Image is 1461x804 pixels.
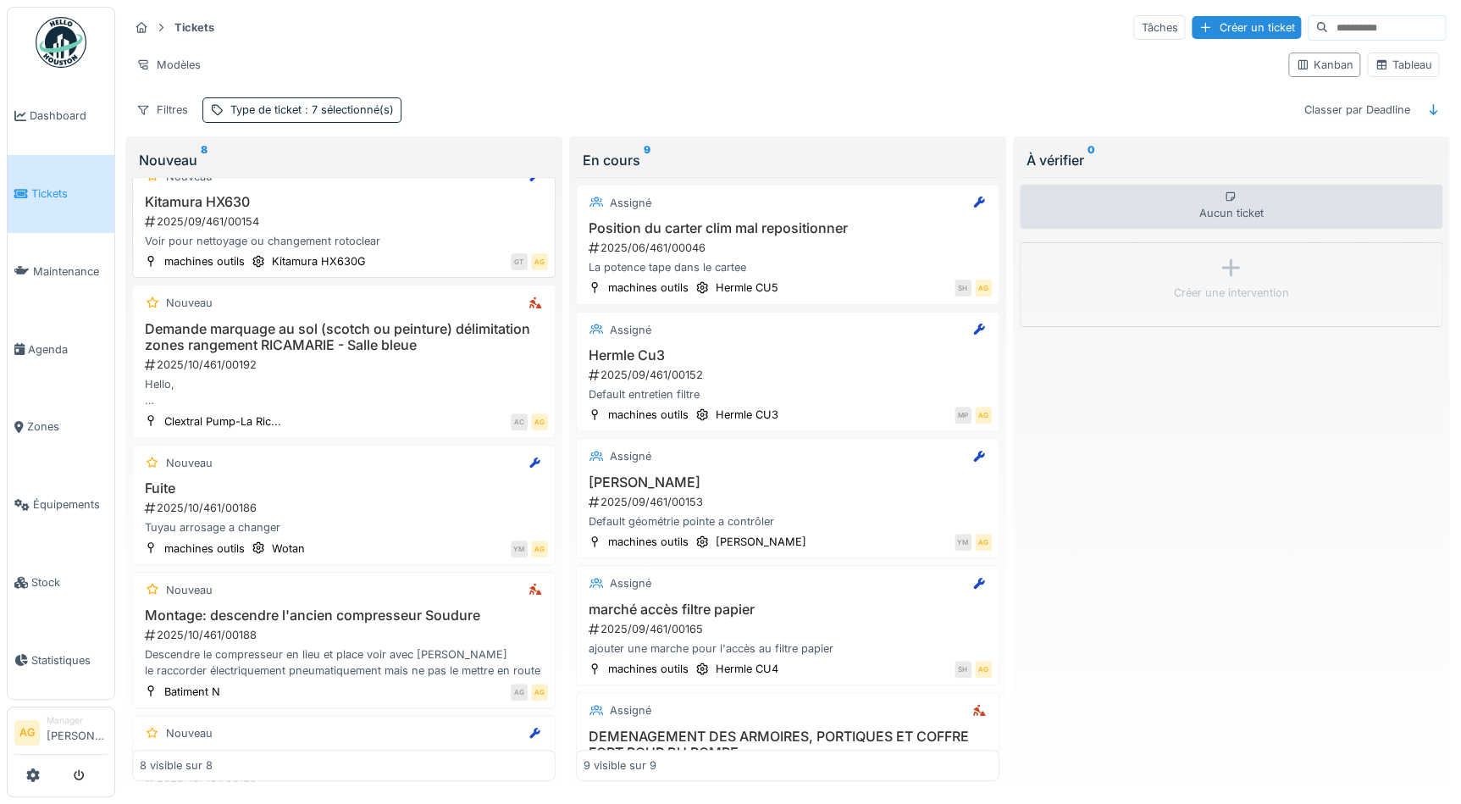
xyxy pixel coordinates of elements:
[975,661,992,678] div: AG
[584,757,656,774] div: 9 visible sur 9
[143,213,548,230] div: 2025/09/461/00154
[1087,150,1095,170] sup: 0
[644,150,650,170] sup: 9
[1133,15,1185,40] div: Tâches
[587,240,992,256] div: 2025/06/461/00046
[511,413,528,430] div: AC
[272,541,305,557] div: Wotan
[587,494,992,510] div: 2025/09/461/00153
[716,661,778,677] div: Hermle CU4
[143,500,548,516] div: 2025/10/461/00186
[8,77,114,155] a: Dashboard
[955,661,971,678] div: SH
[140,607,548,624] h3: Montage: descendre l'ancien compresseur Soudure
[610,702,651,718] div: Assigné
[143,627,548,643] div: 2025/10/461/00188
[140,233,548,249] div: Voir pour nettoyage ou changement rotoclear
[31,652,108,668] span: Statistiques
[716,407,778,423] div: Hermle CU3
[302,103,394,116] span: : 7 sélectionné(s)
[164,684,220,700] div: Batiment N
[33,496,108,513] span: Équipements
[584,513,992,530] div: Default géométrie pointe a contrôler
[1027,150,1436,170] div: À vérifier
[610,575,651,591] div: Assigné
[164,253,245,269] div: machines outils
[531,253,548,270] div: AG
[955,407,971,424] div: MP
[608,534,689,550] div: machines outils
[143,357,548,373] div: 2025/10/461/00192
[531,541,548,557] div: AG
[33,263,108,280] span: Maintenance
[139,150,549,170] div: Nouveau
[1296,57,1353,73] div: Kanban
[955,534,971,551] div: YM
[975,280,992,297] div: AG
[584,474,992,491] h3: [PERSON_NAME]
[140,519,548,535] div: Tuyau arrosage a changer
[140,480,548,496] h3: Fuite
[531,413,548,430] div: AG
[716,280,778,296] div: Hermle CU5
[140,646,548,679] div: Descendre le compresseur en lieu et place voir avec [PERSON_NAME] le raccorder électriquement pne...
[584,220,992,236] h3: Position du carter clim mal repositionner
[531,684,548,701] div: AG
[610,322,651,338] div: Assigné
[608,407,689,423] div: machines outils
[47,714,108,751] li: [PERSON_NAME]
[140,321,548,353] h3: Demande marquage au sol (scotch ou peinture) délimitation zones rangement RICAMARIE - Salle bleue
[584,347,992,363] h3: Hermle Cu3
[511,684,528,701] div: AG
[8,233,114,311] a: Maintenance
[36,17,86,68] img: Badge_color-CXgf-gQk.svg
[14,714,108,755] a: AG Manager[PERSON_NAME]
[610,448,651,464] div: Assigné
[166,582,213,598] div: Nouveau
[608,661,689,677] div: machines outils
[8,388,114,466] a: Zones
[27,419,108,435] span: Zones
[201,150,208,170] sup: 8
[129,53,208,77] div: Modèles
[584,602,992,618] h3: marché accès filtre papier
[1192,16,1301,39] div: Créer un ticket
[716,534,806,550] div: [PERSON_NAME]
[166,455,213,471] div: Nouveau
[975,407,992,424] div: AG
[164,541,245,557] div: machines outils
[140,757,213,774] div: 8 visible sur 8
[584,386,992,402] div: Default entretien filtre
[1173,285,1288,301] div: Créer une intervention
[129,97,196,122] div: Filtres
[8,310,114,388] a: Agenda
[1296,97,1417,122] div: Classer par Deadline
[511,253,528,270] div: GT
[610,195,651,211] div: Assigné
[140,194,548,210] h3: Kitamura HX630
[608,280,689,296] div: machines outils
[975,534,992,551] div: AG
[511,541,528,557] div: YM
[587,621,992,637] div: 2025/09/461/00165
[272,253,366,269] div: Kitamura HX630G
[1020,185,1443,229] div: Aucun ticket
[31,574,108,591] span: Stock
[8,621,114,699] a: Statistiques
[583,150,993,170] div: En cours
[955,280,971,297] div: SH
[8,544,114,622] a: Stock
[584,640,992,657] div: ajouter une marche pour l'accès au filtre papier
[166,725,213,741] div: Nouveau
[31,186,108,202] span: Tickets
[166,295,213,311] div: Nouveau
[587,367,992,383] div: 2025/09/461/00152
[28,341,108,358] span: Agenda
[1375,57,1431,73] div: Tableau
[230,102,394,118] div: Type de ticket
[584,729,992,761] h3: DEMENAGEMENT DES ARMOIRES, PORTIQUES ET COFFRE FORT POUR BU POMPE
[8,155,114,233] a: Tickets
[164,413,281,430] div: Clextral Pump-La Ric...
[14,720,40,746] li: AG
[47,714,108,727] div: Manager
